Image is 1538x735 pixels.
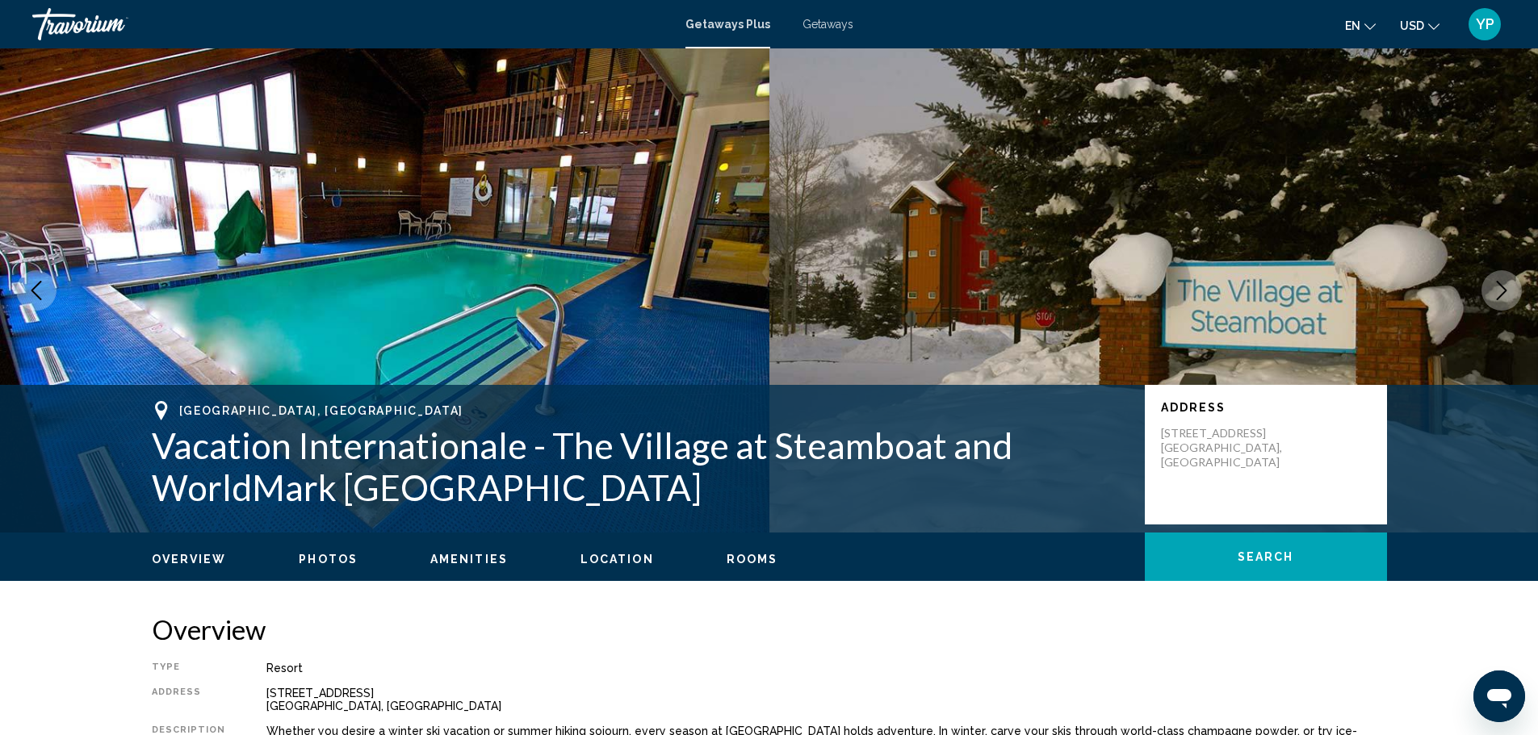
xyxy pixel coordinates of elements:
[1161,426,1290,470] p: [STREET_ADDRESS] [GEOGRAPHIC_DATA], [GEOGRAPHIC_DATA]
[299,553,358,566] span: Photos
[1473,670,1525,722] iframe: Button to launch messaging window
[580,552,654,566] button: Location
[1145,532,1387,581] button: Search
[727,553,778,566] span: Rooms
[152,687,226,712] div: Address
[1400,14,1440,37] button: Change currency
[152,552,227,566] button: Overview
[152,424,1129,508] h1: Vacation Internationale - The Village at Steamboat and WorldMark [GEOGRAPHIC_DATA]
[266,687,1387,712] div: [STREET_ADDRESS] [GEOGRAPHIC_DATA], [GEOGRAPHIC_DATA]
[1464,7,1506,41] button: User Menu
[685,18,770,31] a: Getaways Plus
[803,18,853,31] a: Getaways
[1400,19,1424,32] span: USD
[430,552,508,566] button: Amenities
[16,270,57,311] button: Previous image
[152,553,227,566] span: Overview
[430,553,508,566] span: Amenities
[152,662,226,674] div: Type
[1345,14,1376,37] button: Change language
[1476,16,1494,32] span: YP
[299,552,358,566] button: Photos
[266,662,1387,674] div: Resort
[580,553,654,566] span: Location
[1238,551,1294,564] span: Search
[1161,401,1371,414] p: Address
[1345,19,1360,32] span: en
[32,8,669,40] a: Travorium
[179,404,463,417] span: [GEOGRAPHIC_DATA], [GEOGRAPHIC_DATA]
[1481,270,1522,311] button: Next image
[727,552,778,566] button: Rooms
[152,613,1387,645] h2: Overview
